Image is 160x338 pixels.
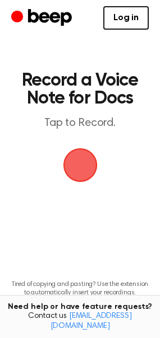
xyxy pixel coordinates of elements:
a: Log in [103,6,149,30]
span: Contact us [7,312,153,331]
p: Tap to Record. [20,116,140,130]
a: [EMAIL_ADDRESS][DOMAIN_NAME] [51,312,132,330]
p: Tired of copying and pasting? Use the extension to automatically insert your recordings. [9,280,151,297]
button: Beep Logo [63,148,97,182]
h1: Record a Voice Note for Docs [20,72,140,107]
a: Beep [11,7,75,29]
